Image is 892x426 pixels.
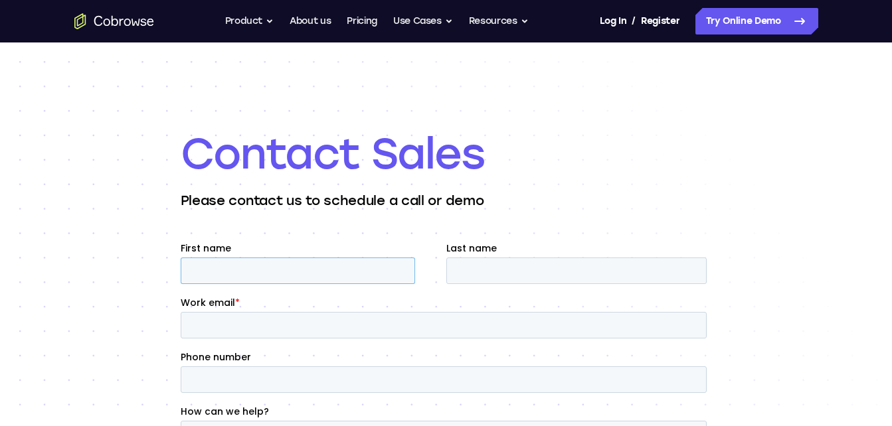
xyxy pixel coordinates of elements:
span: / [632,13,636,29]
a: About us [290,8,331,35]
a: Log In [600,8,626,35]
a: Go to the home page [74,13,154,29]
a: Register [641,8,679,35]
button: Use Cases [393,8,453,35]
button: Product [225,8,274,35]
a: Try Online Demo [695,8,818,35]
h1: Contact Sales [181,127,712,180]
a: Pricing [347,8,377,35]
button: Resources [469,8,529,35]
p: Please contact us to schedule a call or demo [181,191,712,210]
